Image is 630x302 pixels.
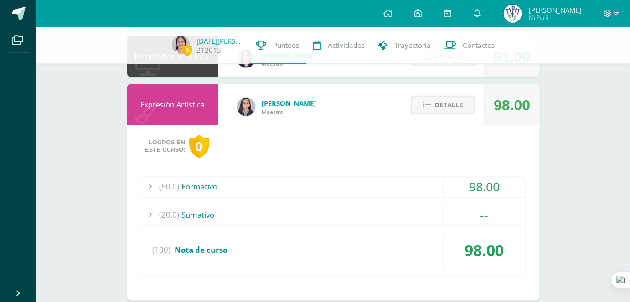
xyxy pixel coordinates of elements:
[197,46,222,55] a: 212015
[463,41,495,50] span: Contactos
[306,27,372,64] a: Actividades
[175,245,228,256] span: Nota de curso
[197,36,243,46] a: [DATE][PERSON_NAME]
[494,85,530,126] div: 98.00
[411,96,475,114] button: Detalle
[529,5,581,15] span: [PERSON_NAME]
[438,27,502,64] a: Contactos
[274,41,300,50] span: Punteos
[262,99,316,108] span: [PERSON_NAME]
[182,44,192,56] span: 6
[395,41,431,50] span: Trayectoria
[160,177,180,197] span: (80.0)
[328,41,365,50] span: Actividades
[444,177,526,197] div: 98.00
[372,27,438,64] a: Trayectoria
[141,205,526,225] div: Sumativo
[237,98,255,116] img: 35694fb3d471466e11a043d39e0d13e5.png
[444,233,526,268] div: 98.00
[249,27,306,64] a: Punteos
[504,5,522,23] img: 99753301db488abef3517222e3f977fe.png
[153,233,171,268] span: (100)
[160,205,180,225] span: (20.0)
[127,84,218,125] div: Expresión Artística
[141,177,526,197] div: Formativo
[444,205,526,225] div: --
[529,14,581,21] span: Mi Perfil
[434,97,463,113] span: Detalle
[262,108,316,116] span: Maestro
[189,135,209,158] div: 0
[172,36,190,54] img: 14b6f9600bbeae172fd7f038d3506a01.png
[145,139,186,154] span: Logros en este curso:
